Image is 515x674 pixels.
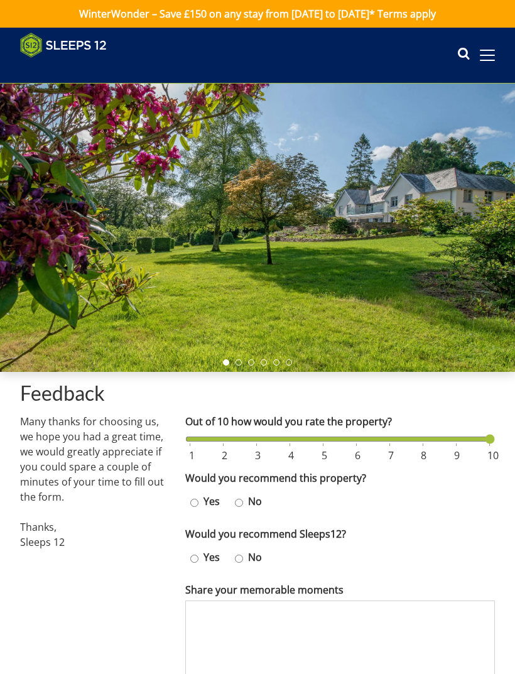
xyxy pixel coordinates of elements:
label: Share your memorable moments [185,582,495,597]
label: Yes [198,550,225,565]
label: No [243,494,267,509]
label: Out of 10 how would you rate the property? [185,414,495,429]
iframe: Customer reviews powered by Trustpilot [14,65,146,76]
p: Many thanks for choosing us, we hope you had a great time, we would greatly appreciate if you cou... [20,414,165,550]
label: No [243,550,267,565]
label: Would you recommend Sleeps12? [185,526,495,541]
img: Sleeps 12 [20,33,107,58]
label: Yes [198,494,225,509]
label: Would you recommend this property? [185,470,495,486]
h1: Feedback [20,382,495,404]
